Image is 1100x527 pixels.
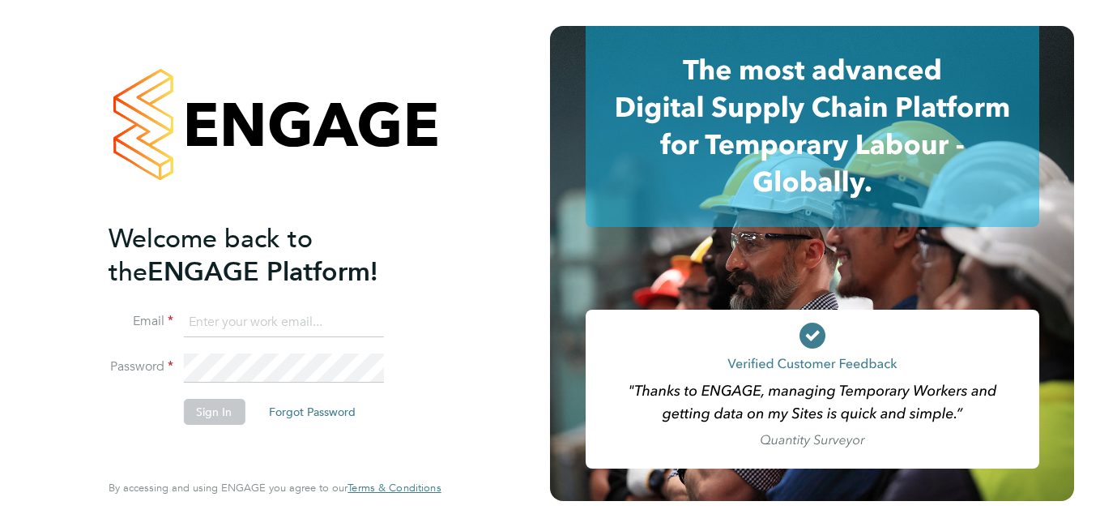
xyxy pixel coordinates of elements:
label: Email [109,313,173,330]
span: Terms & Conditions [347,481,441,495]
button: Sign In [183,399,245,425]
span: Welcome back to the [109,223,313,288]
label: Password [109,358,173,375]
input: Enter your work email... [183,308,383,337]
button: Forgot Password [256,399,369,425]
h2: ENGAGE Platform! [109,222,424,289]
span: By accessing and using ENGAGE you agree to our [109,481,441,495]
a: Terms & Conditions [347,482,441,495]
